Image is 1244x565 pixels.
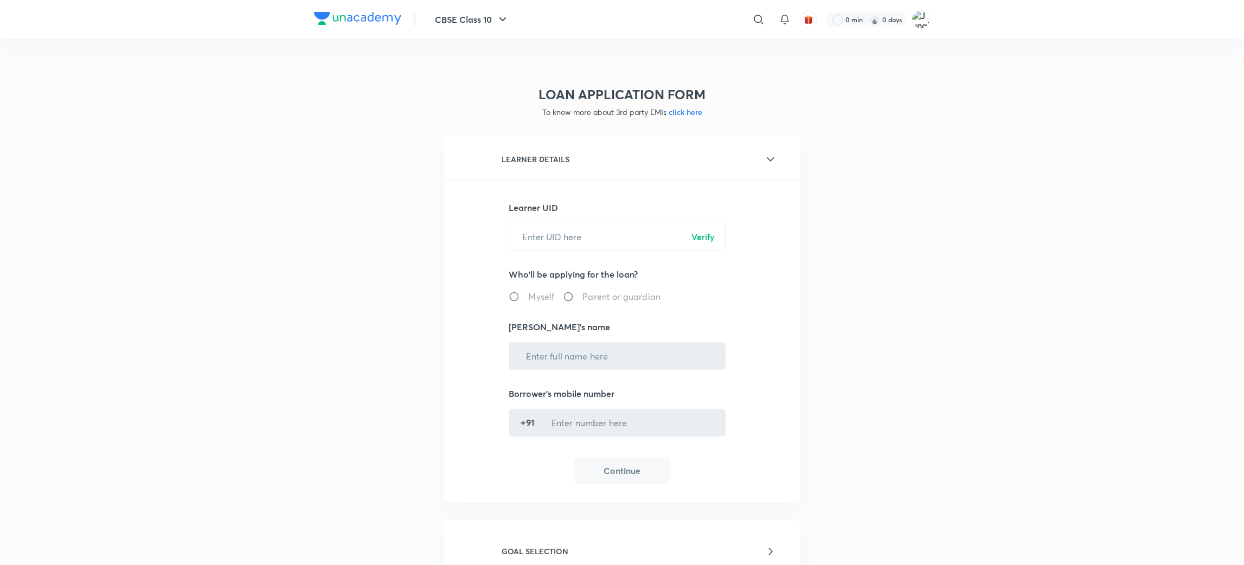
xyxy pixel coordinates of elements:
p: Learner UID [509,201,735,214]
p: [PERSON_NAME]'s name [509,320,735,333]
p: Who'll be applying for the loan? [509,268,735,281]
h6: GOAL SELECTION [502,545,568,557]
img: streak [869,14,880,25]
img: Company Logo [314,12,401,25]
button: CBSE Class 10 [428,9,516,30]
span: Parent or guardian [582,290,661,303]
a: Company Logo [314,12,401,28]
button: avatar [800,11,817,28]
input: Enter UID here [509,223,725,251]
button: Continue [574,458,670,484]
span: Myself [528,290,554,303]
h6: LEARNER DETAILS [502,153,569,165]
img: Junaid Saleem [912,10,930,29]
input: Enter number here [538,409,722,436]
h3: LOAN APPLICATION FORM [444,87,800,102]
p: Borrower's mobile number [509,387,735,400]
img: avatar [804,15,813,24]
input: Enter full name here [513,342,721,370]
p: +91 [521,416,534,429]
p: Verify [691,230,715,243]
span: click here [666,107,702,117]
span: To know more about 3rd party EMIs [542,107,702,117]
